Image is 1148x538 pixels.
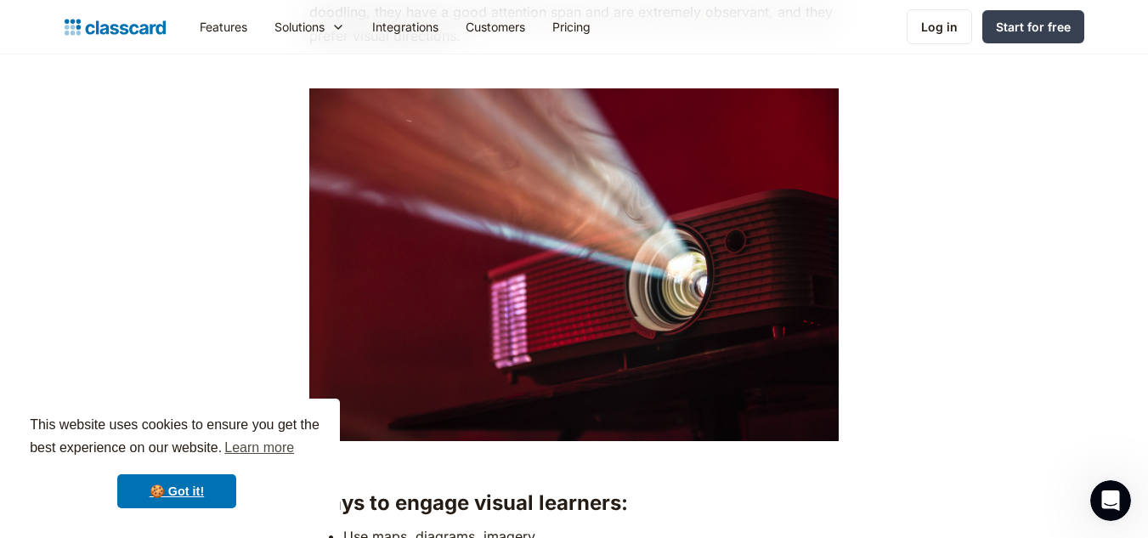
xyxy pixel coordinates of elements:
[274,18,325,36] div: Solutions
[309,56,839,80] p: ‍
[309,88,839,441] img: a projector emitting light
[309,490,628,515] strong: Ways to engage visual learners:
[186,8,261,46] a: Features
[907,9,972,44] a: Log in
[452,8,539,46] a: Customers
[982,10,1084,43] a: Start for free
[309,450,839,473] p: ‍
[996,18,1071,36] div: Start for free
[30,415,324,461] span: This website uses cookies to ensure you get the best experience on our website.
[1090,480,1131,521] iframe: Intercom live chat
[222,435,297,461] a: learn more about cookies
[539,8,604,46] a: Pricing
[261,8,359,46] div: Solutions
[65,15,166,39] a: home
[14,399,340,524] div: cookieconsent
[921,18,958,36] div: Log in
[359,8,452,46] a: Integrations
[117,474,236,508] a: dismiss cookie message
